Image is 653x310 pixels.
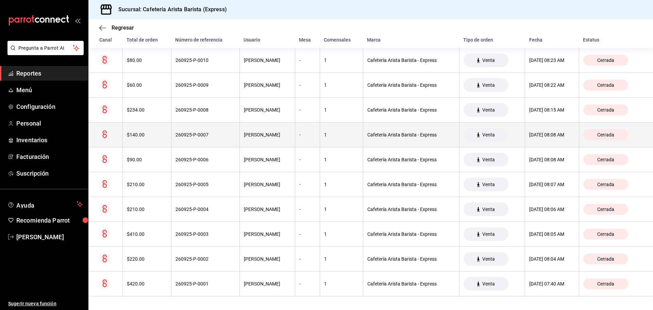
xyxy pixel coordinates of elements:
[529,82,574,88] div: [DATE] 08:22 AM
[16,102,83,111] span: Configuración
[127,132,167,137] div: $140.00
[529,231,574,237] div: [DATE] 08:05 AM
[367,82,455,88] div: Cafetería Arista Barista - Express
[244,182,291,187] div: [PERSON_NAME]
[480,157,498,162] span: Venta
[324,58,359,63] div: 1
[367,157,455,162] div: Cafetería Arista Barista - Express
[595,157,617,162] span: Cerrada
[299,207,316,212] div: -
[324,231,359,237] div: 1
[175,182,235,187] div: 260925-P-0005
[127,37,167,43] div: Total de orden
[244,207,291,212] div: [PERSON_NAME]
[529,107,574,113] div: [DATE] 08:15 AM
[175,82,235,88] div: 260925-P-0009
[367,58,455,63] div: Cafetería Arista Barista - Express
[480,256,498,262] span: Venta
[299,182,316,187] div: -
[99,37,118,43] div: Canal
[127,256,167,262] div: $220.00
[324,82,359,88] div: 1
[8,300,83,307] span: Sugerir nueva función
[299,157,316,162] div: -
[99,25,134,31] button: Regresar
[480,58,498,63] span: Venta
[7,41,84,55] button: Pregunta a Parrot AI
[175,281,235,287] div: 260925-P-0001
[127,207,167,212] div: $210.00
[16,216,83,225] span: Recomienda Parrot
[595,256,617,262] span: Cerrada
[595,207,617,212] span: Cerrada
[175,132,235,137] div: 260925-P-0007
[367,132,455,137] div: Cafetería Arista Barista - Express
[175,157,235,162] div: 260925-P-0006
[244,157,291,162] div: [PERSON_NAME]
[529,157,574,162] div: [DATE] 08:08 AM
[480,281,498,287] span: Venta
[244,107,291,113] div: [PERSON_NAME]
[299,231,316,237] div: -
[480,107,498,113] span: Venta
[16,152,83,161] span: Facturación
[595,107,617,113] span: Cerrada
[367,182,455,187] div: Cafetería Arista Barista - Express
[529,256,574,262] div: [DATE] 08:04 AM
[595,231,617,237] span: Cerrada
[127,82,167,88] div: $60.00
[175,37,235,43] div: Número de referencia
[16,169,83,178] span: Suscripción
[16,69,83,78] span: Reportes
[529,281,574,287] div: [DATE] 07:40 AM
[595,58,617,63] span: Cerrada
[480,207,498,212] span: Venta
[16,119,83,128] span: Personal
[16,200,74,208] span: Ayuda
[529,207,574,212] div: [DATE] 08:06 AM
[175,58,235,63] div: 260925-P-0010
[367,207,455,212] div: Cafetería Arista Barista - Express
[595,132,617,137] span: Cerrada
[112,25,134,31] span: Regresar
[299,58,316,63] div: -
[299,281,316,287] div: -
[18,45,73,52] span: Pregunta a Parrot AI
[16,232,83,242] span: [PERSON_NAME]
[324,182,359,187] div: 1
[175,107,235,113] div: 260925-P-0008
[244,256,291,262] div: [PERSON_NAME]
[299,107,316,113] div: -
[127,58,167,63] div: $80.00
[16,85,83,95] span: Menú
[299,256,316,262] div: -
[175,231,235,237] div: 260925-P-0003
[244,231,291,237] div: [PERSON_NAME]
[529,132,574,137] div: [DATE] 08:08 AM
[463,37,521,43] div: Tipo de orden
[299,82,316,88] div: -
[529,182,574,187] div: [DATE] 08:07 AM
[244,82,291,88] div: [PERSON_NAME]
[244,132,291,137] div: [PERSON_NAME]
[324,132,359,137] div: 1
[113,5,227,14] h3: Sucursal: Cafetería Arista Barista (Express)
[367,281,455,287] div: Cafetería Arista Barista - Express
[299,132,316,137] div: -
[595,281,617,287] span: Cerrada
[127,281,167,287] div: $420.00
[75,18,80,23] button: open_drawer_menu
[529,58,574,63] div: [DATE] 08:23 AM
[367,256,455,262] div: Cafetería Arista Barista - Express
[244,58,291,63] div: [PERSON_NAME]
[324,107,359,113] div: 1
[324,207,359,212] div: 1
[595,82,617,88] span: Cerrada
[367,107,455,113] div: Cafetería Arista Barista - Express
[244,37,291,43] div: Usuario
[127,182,167,187] div: $210.00
[324,256,359,262] div: 1
[480,82,498,88] span: Venta
[127,157,167,162] div: $90.00
[324,281,359,287] div: 1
